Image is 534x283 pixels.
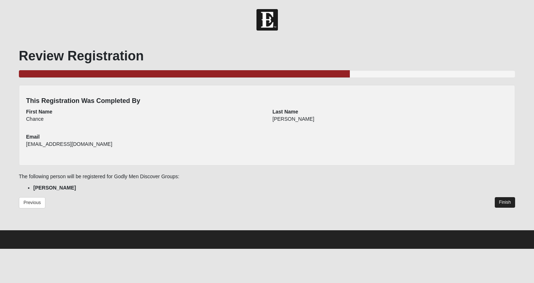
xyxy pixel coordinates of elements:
[19,48,515,64] h1: Review Registration
[26,108,52,115] label: First Name
[256,9,278,31] img: Church of Eleven22 Logo
[26,133,40,140] label: Email
[495,197,515,208] a: Finish
[272,108,298,115] label: Last Name
[26,140,262,153] div: [EMAIL_ADDRESS][DOMAIN_NAME]
[272,115,508,128] div: [PERSON_NAME]
[19,173,515,180] p: The following person will be registered for Godly Men Discover Groups:
[19,197,46,208] a: Previous
[26,97,508,105] h4: This Registration Was Completed By
[33,185,76,191] strong: [PERSON_NAME]
[26,115,262,128] div: Chance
